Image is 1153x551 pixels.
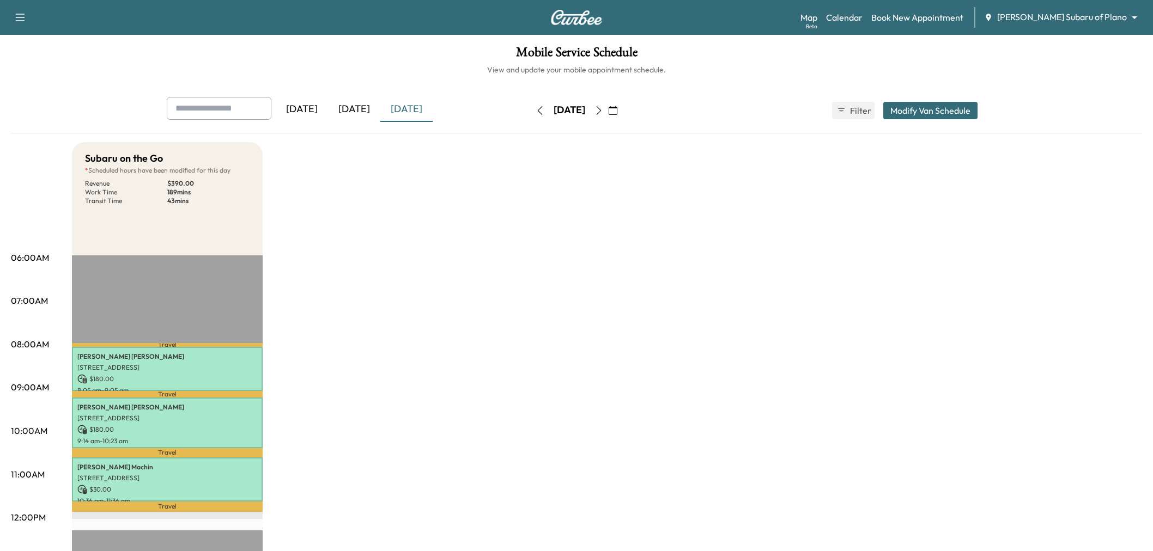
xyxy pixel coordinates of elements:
[77,485,257,494] p: $ 30.00
[380,97,433,122] div: [DATE]
[11,64,1142,75] h6: View and update your mobile appointment schedule.
[85,166,250,175] p: Scheduled hours have been modified for this day
[77,437,257,445] p: 9:14 am - 10:23 am
[800,11,817,24] a: MapBeta
[871,11,963,24] a: Book New Appointment
[11,294,48,307] p: 07:00AM
[554,103,585,117] div: [DATE]
[11,424,47,437] p: 10:00AM
[85,151,163,166] h5: Subaru on the Go
[167,179,250,188] p: $ 390.00
[77,497,257,505] p: 10:36 am - 11:36 am
[11,338,49,351] p: 08:00AM
[77,403,257,412] p: [PERSON_NAME] [PERSON_NAME]
[77,363,257,372] p: [STREET_ADDRESS]
[276,97,328,122] div: [DATE]
[77,386,257,395] p: 8:05 am - 9:05 am
[77,425,257,434] p: $ 180.00
[77,374,257,384] p: $ 180.00
[826,11,863,24] a: Calendar
[72,343,263,347] p: Travel
[167,188,250,197] p: 189 mins
[550,10,603,25] img: Curbee Logo
[77,463,257,472] p: [PERSON_NAME] Machin
[11,468,45,481] p: 11:00AM
[850,104,870,117] span: Filter
[85,188,167,197] p: Work Time
[167,197,250,205] p: 43 mins
[883,102,978,119] button: Modify Van Schedule
[11,251,49,264] p: 06:00AM
[72,391,263,397] p: Travel
[11,511,46,524] p: 12:00PM
[72,501,263,512] p: Travel
[328,97,380,122] div: [DATE]
[72,448,263,457] p: Travel
[832,102,875,119] button: Filter
[77,414,257,423] p: [STREET_ADDRESS]
[85,197,167,205] p: Transit Time
[77,474,257,482] p: [STREET_ADDRESS]
[997,11,1127,23] span: [PERSON_NAME] Subaru of Plano
[11,46,1142,64] h1: Mobile Service Schedule
[85,179,167,188] p: Revenue
[806,22,817,30] div: Beta
[11,381,49,394] p: 09:00AM
[77,352,257,361] p: [PERSON_NAME] [PERSON_NAME]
